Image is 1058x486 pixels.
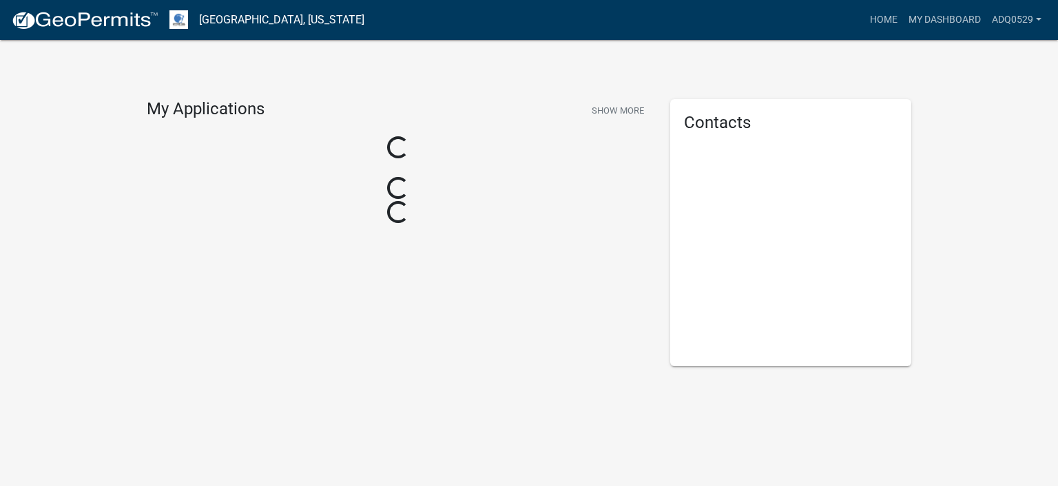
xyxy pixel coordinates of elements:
a: adq0529 [986,7,1047,33]
button: Show More [586,99,650,122]
a: Home [864,7,903,33]
img: Otter Tail County, Minnesota [169,10,188,29]
a: My Dashboard [903,7,986,33]
a: [GEOGRAPHIC_DATA], [US_STATE] [199,8,364,32]
h5: Contacts [684,113,898,133]
h4: My Applications [147,99,264,120]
